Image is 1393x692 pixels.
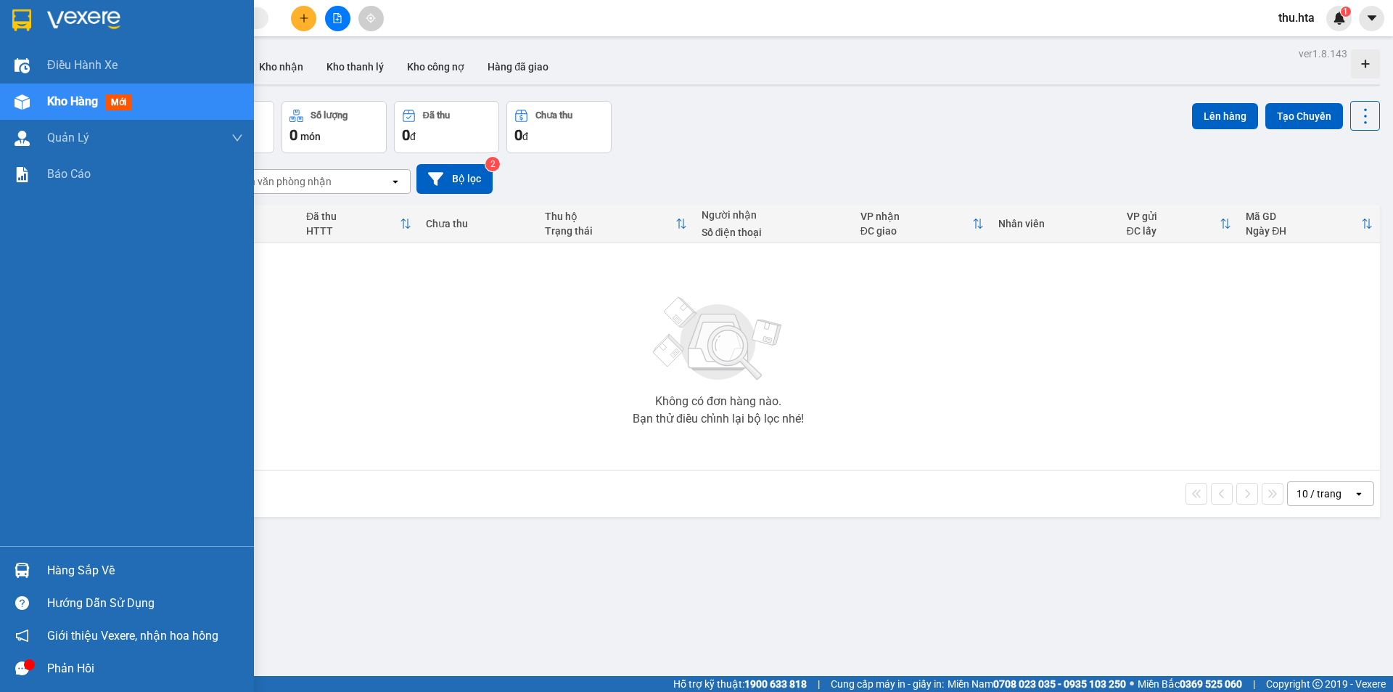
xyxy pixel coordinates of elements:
span: Điều hành xe [47,56,118,74]
img: icon-new-feature [1333,12,1346,25]
span: Cung cấp máy in - giấy in: [831,676,944,692]
span: Giới thiệu Vexere, nhận hoa hồng [47,627,218,645]
img: warehouse-icon [15,58,30,73]
span: thu.hta [1267,9,1326,27]
div: Ngày ĐH [1246,225,1360,237]
span: Miền Nam [948,676,1126,692]
strong: 0369 525 060 [1180,678,1242,690]
span: đ [410,131,416,142]
button: Kho thanh lý [315,49,395,84]
button: aim [358,6,384,31]
button: Bộ lọc [416,164,493,194]
div: Số điện thoại [702,227,846,238]
div: Chọn văn phòng nhận [231,174,332,189]
img: solution-icon [15,167,30,182]
th: Toggle SortBy [853,205,991,243]
div: Bạn thử điều chỉnh lại bộ lọc nhé! [633,413,804,425]
span: down [231,132,243,144]
img: warehouse-icon [15,94,30,110]
span: Quản Lý [47,129,89,147]
button: plus [291,6,316,31]
button: Số lượng0món [282,101,387,153]
img: warehouse-icon [15,563,30,578]
span: 0 [514,126,522,144]
span: file-add [332,13,342,23]
button: Lên hàng [1192,103,1258,129]
th: Toggle SortBy [538,205,694,243]
div: Người nhận [702,209,846,221]
span: Kho hàng [47,94,98,108]
div: ver 1.8.143 [1299,46,1347,62]
button: file-add [325,6,350,31]
span: 0 [402,126,410,144]
div: Hàng sắp về [47,560,243,582]
div: ĐC giao [860,225,972,237]
img: svg+xml;base64,PHN2ZyBjbGFzcz0ibGlzdC1wbHVnX19zdmciIHhtbG5zPSJodHRwOi8vd3d3LnczLm9yZy8yMDAwL3N2Zy... [646,288,791,390]
div: Chưa thu [426,218,531,229]
span: Hỗ trợ kỹ thuật: [673,676,807,692]
button: Đã thu0đ [394,101,499,153]
span: notification [15,629,29,643]
div: ĐC lấy [1127,225,1220,237]
div: Không có đơn hàng nào. [655,396,781,407]
div: Phản hồi [47,658,243,680]
span: aim [366,13,376,23]
span: | [818,676,820,692]
div: Đã thu [423,110,450,121]
th: Toggle SortBy [1119,205,1239,243]
button: Hàng đã giao [476,49,560,84]
span: 1 [1343,7,1348,17]
th: Toggle SortBy [299,205,419,243]
button: Tạo Chuyến [1265,103,1343,129]
span: plus [299,13,309,23]
span: message [15,662,29,675]
strong: 0708 023 035 - 0935 103 250 [993,678,1126,690]
span: question-circle [15,596,29,610]
span: ⚪️ [1130,681,1134,687]
div: Số lượng [311,110,348,121]
span: caret-down [1365,12,1378,25]
span: món [300,131,321,142]
img: warehouse-icon [15,131,30,146]
div: Thu hộ [545,211,675,222]
div: HTTT [306,225,400,237]
div: Mã GD [1246,211,1360,222]
span: 0 [289,126,297,144]
span: copyright [1312,679,1323,689]
button: Chưa thu0đ [506,101,612,153]
span: Miền Bắc [1138,676,1242,692]
div: Trạng thái [545,225,675,237]
div: Chưa thu [535,110,572,121]
button: Kho nhận [247,49,315,84]
svg: open [390,176,401,187]
strong: 1900 633 818 [744,678,807,690]
span: mới [105,94,132,110]
span: đ [522,131,528,142]
svg: open [1353,488,1365,500]
div: VP nhận [860,211,972,222]
div: Đã thu [306,211,400,222]
div: 10 / trang [1297,487,1341,501]
th: Toggle SortBy [1238,205,1379,243]
sup: 2 [485,157,500,171]
div: VP gửi [1127,211,1220,222]
div: Hướng dẫn sử dụng [47,593,243,614]
span: | [1253,676,1255,692]
div: Nhân viên [998,218,1112,229]
img: logo-vxr [12,9,31,31]
sup: 1 [1341,7,1351,17]
span: Báo cáo [47,165,91,183]
div: Tạo kho hàng mới [1351,49,1380,78]
button: caret-down [1359,6,1384,31]
button: Kho công nợ [395,49,476,84]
